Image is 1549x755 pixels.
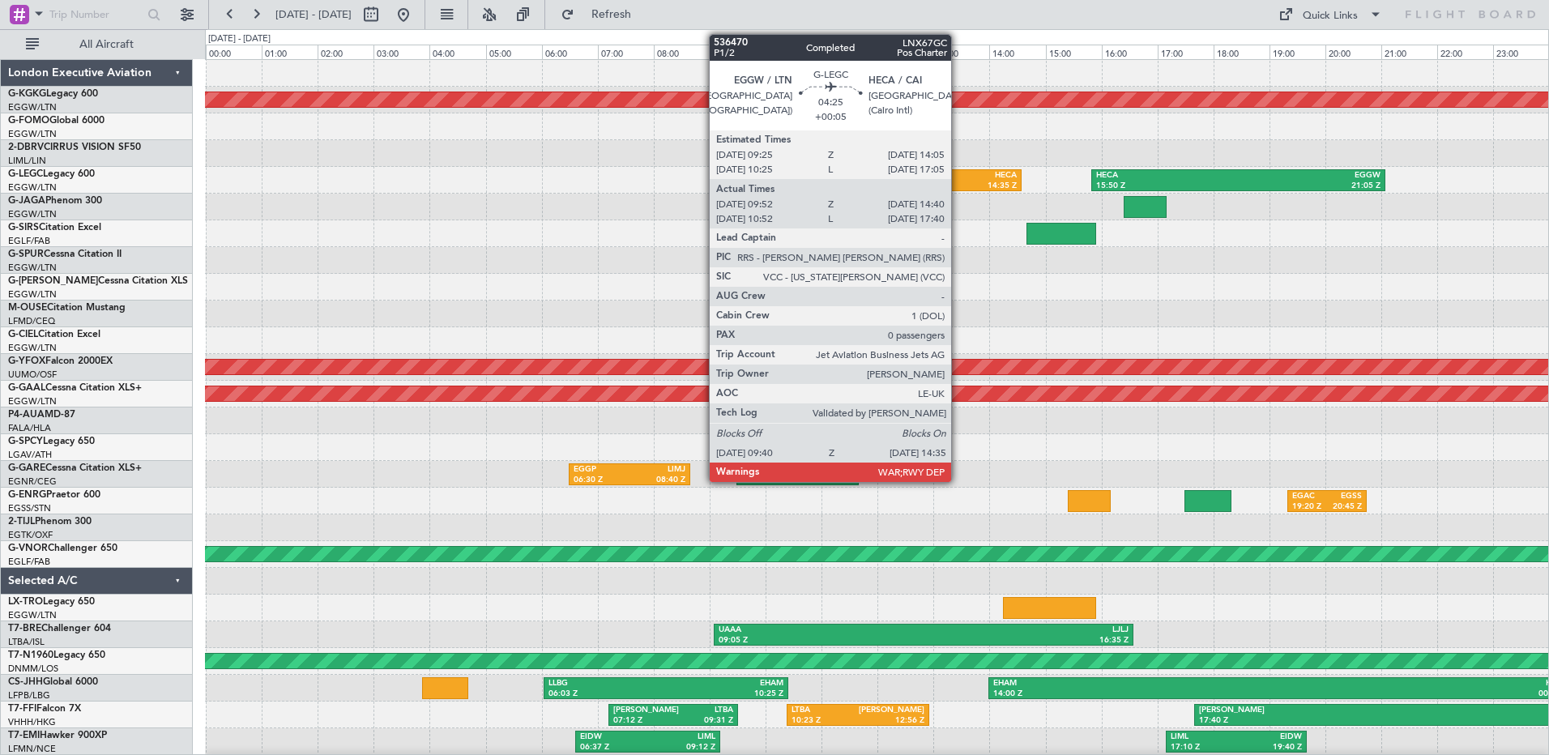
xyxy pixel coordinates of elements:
[574,464,629,476] div: EGGP
[1437,45,1493,59] div: 22:00
[613,715,673,727] div: 07:12 Z
[8,636,45,648] a: LTBA/ISL
[8,143,141,152] a: 2-DBRVCIRRUS VISION SF50
[989,45,1045,59] div: 14:00
[8,235,50,247] a: EGLF/FAB
[8,116,49,126] span: G-FOMO
[8,731,40,740] span: T7-EMI
[429,45,485,59] div: 04:00
[884,170,1017,181] div: HECA
[1239,181,1381,192] div: 21:05 Z
[8,650,105,660] a: T7-N1960Legacy 650
[1303,8,1358,24] div: Quick Links
[542,45,598,59] div: 06:00
[8,677,98,687] a: CS-JHHGlobal 6000
[1096,181,1239,192] div: 15:50 Z
[8,624,111,633] a: T7-BREChallenger 604
[1292,501,1327,513] div: 19:20 Z
[8,529,53,541] a: EGTK/OXF
[8,315,55,327] a: LFMD/CEQ
[8,303,47,313] span: M-OUSE
[993,678,1280,689] div: EHAM
[613,705,673,716] div: [PERSON_NAME]
[924,625,1129,636] div: LJLJ
[629,475,685,486] div: 08:40 Z
[629,464,685,476] div: LIMJ
[8,650,53,660] span: T7-N1960
[318,45,373,59] div: 02:00
[8,544,117,553] a: G-VNORChallenger 650
[8,383,45,393] span: G-GAAL
[8,101,57,113] a: EGGW/LTN
[8,476,57,488] a: EGNR/CEG
[648,742,716,753] div: 09:12 Z
[654,45,710,59] div: 08:00
[821,45,877,59] div: 11:00
[8,196,102,206] a: G-JAGAPhenom 300
[8,356,113,366] a: G-YFOXFalcon 2000EX
[741,464,797,476] div: LIMJ
[8,704,81,714] a: T7-FFIFalcon 7X
[858,715,924,727] div: 12:56 Z
[751,181,884,192] div: 09:40 Z
[208,32,271,46] div: [DATE] - [DATE]
[8,395,57,407] a: EGGW/LTN
[1214,45,1269,59] div: 18:00
[8,223,39,232] span: G-SIRS
[8,624,41,633] span: T7-BRE
[8,181,57,194] a: EGGW/LTN
[673,715,733,727] div: 09:31 Z
[1327,501,1362,513] div: 20:45 Z
[8,262,57,274] a: EGGW/LTN
[8,517,92,527] a: 2-TIJLPhenom 300
[1292,491,1327,502] div: EGAC
[1327,491,1362,502] div: EGSS
[8,422,51,434] a: FALA/HLA
[8,490,46,500] span: G-ENRG
[884,181,1017,192] div: 14:35 Z
[741,475,797,486] div: 09:30 Z
[1158,45,1214,59] div: 17:00
[8,169,95,179] a: G-LEGCLegacy 600
[1171,742,1236,753] div: 17:10 Z
[598,45,654,59] div: 07:00
[1102,45,1158,59] div: 16:00
[8,716,56,728] a: VHHH/HKG
[798,475,854,486] div: 11:40 Z
[792,705,858,716] div: LTBA
[8,288,57,301] a: EGGW/LTN
[8,437,43,446] span: G-SPCY
[1171,732,1236,743] div: LIML
[8,303,126,313] a: M-OUSECitation Mustang
[798,464,854,476] div: EGNR
[1236,732,1302,743] div: EIDW
[8,196,45,206] span: G-JAGA
[262,45,318,59] div: 01:00
[751,170,884,181] div: EGGW
[8,743,56,755] a: LFMN/NCE
[8,169,43,179] span: G-LEGC
[1270,2,1390,28] button: Quick Links
[8,330,100,339] a: G-CIELCitation Excel
[8,463,45,473] span: G-GARE
[1381,45,1437,59] div: 21:00
[8,677,43,687] span: CS-JHH
[8,731,107,740] a: T7-EMIHawker 900XP
[8,544,48,553] span: G-VNOR
[8,356,45,366] span: G-YFOX
[8,689,50,702] a: LFPB/LBG
[580,732,648,743] div: EIDW
[8,369,57,381] a: UUMO/OSF
[578,9,646,20] span: Refresh
[1325,45,1381,59] div: 20:00
[553,2,651,28] button: Refresh
[574,475,629,486] div: 06:30 Z
[648,732,716,743] div: LIML
[666,689,783,700] div: 10:25 Z
[8,250,122,259] a: G-SPURCessna Citation II
[8,128,57,140] a: EGGW/LTN
[373,45,429,59] div: 03:00
[8,276,188,286] a: G-[PERSON_NAME]Cessna Citation XLS
[275,7,352,22] span: [DATE] - [DATE]
[8,143,44,152] span: 2-DBRV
